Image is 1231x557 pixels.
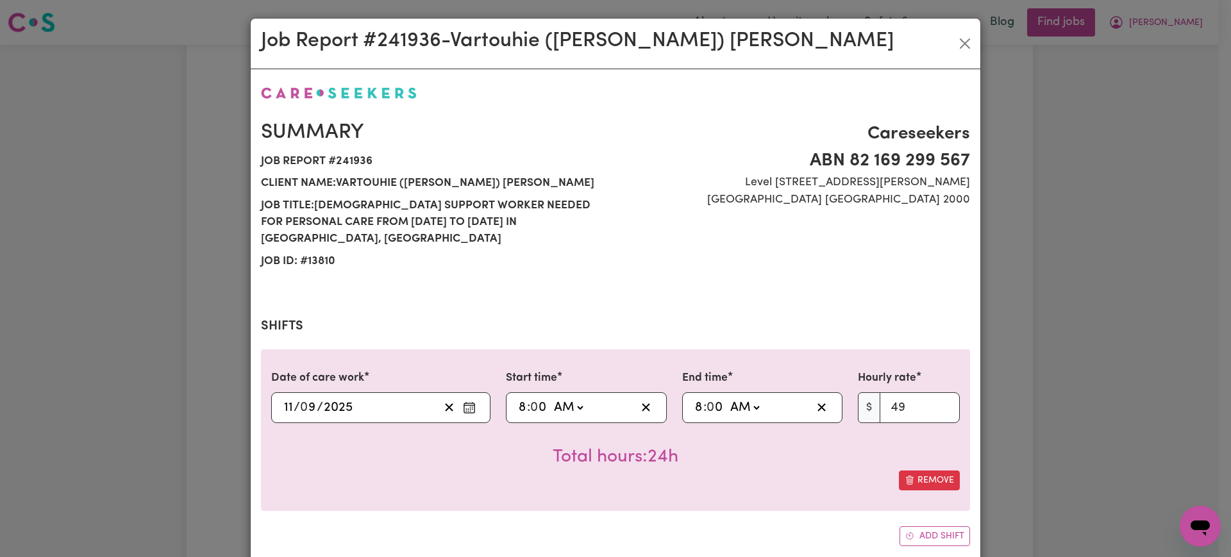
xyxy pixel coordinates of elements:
span: 0 [300,401,308,414]
span: 0 [707,401,714,414]
button: Clear date [439,398,459,417]
span: / [294,401,300,415]
span: Total hours worked: 24 hours [553,448,678,466]
label: Date of care work [271,370,364,387]
span: 0 [530,401,538,414]
button: Add another shift [900,526,970,546]
span: : [703,401,707,415]
span: Careseekers [623,121,970,147]
input: -- [531,398,548,417]
input: -- [518,398,527,417]
input: -- [694,398,703,417]
h2: Shifts [261,319,970,334]
img: Careseekers logo [261,87,417,99]
iframe: Button to launch messaging window [1180,506,1221,547]
span: $ [858,392,880,423]
h2: Summary [261,121,608,145]
button: Remove this shift [899,470,960,490]
label: Start time [506,370,557,387]
span: Level [STREET_ADDRESS][PERSON_NAME] [623,174,970,191]
label: End time [682,370,728,387]
input: -- [707,398,724,417]
h2: Job Report # 241936 - Vartouhie ([PERSON_NAME]) [PERSON_NAME] [261,29,894,53]
input: -- [301,398,317,417]
button: Close [955,33,975,54]
span: Job report # 241936 [261,151,608,172]
span: ABN 82 169 299 567 [623,147,970,174]
span: Job title: [DEMOGRAPHIC_DATA] Support Worker Needed For Personal Care From [DATE] to [DATE] In [G... [261,195,608,251]
button: Enter the date of care work [459,398,480,417]
span: / [317,401,323,415]
input: -- [283,398,294,417]
label: Hourly rate [858,370,916,387]
span: [GEOGRAPHIC_DATA] [GEOGRAPHIC_DATA] 2000 [623,192,970,208]
span: : [527,401,530,415]
input: ---- [323,398,353,417]
span: Client name: Vartouhie ([PERSON_NAME]) [PERSON_NAME] [261,172,608,194]
span: Job ID: # 13810 [261,251,608,272]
